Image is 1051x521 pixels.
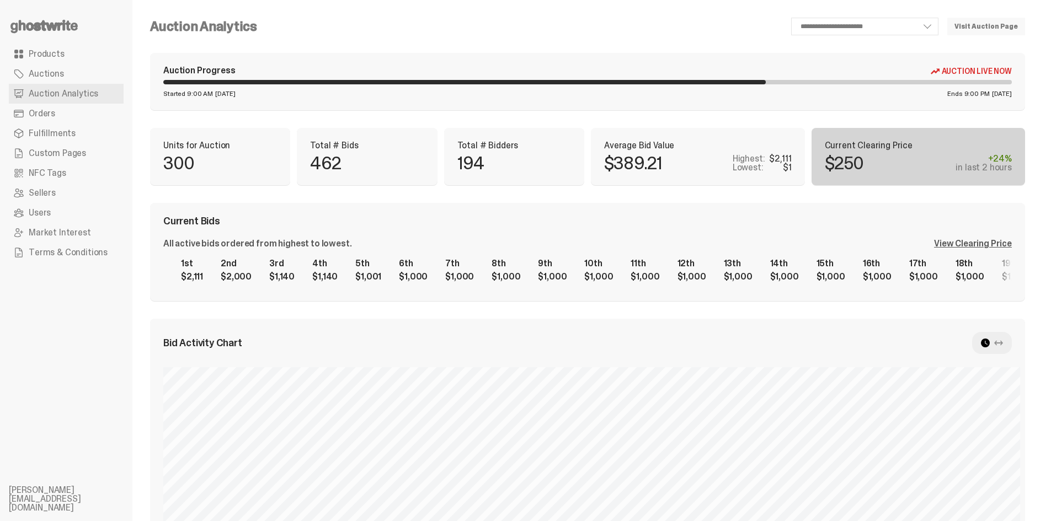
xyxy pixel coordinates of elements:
span: Auction Live Now [942,67,1012,76]
a: Fulfillments [9,123,124,143]
div: +24% [956,154,1012,163]
a: Products [9,44,124,64]
div: 12th [677,259,706,268]
a: Visit Auction Page [947,18,1025,35]
span: NFC Tags [29,169,66,178]
div: $1,000 [1002,272,1031,281]
div: 4th [312,259,338,268]
span: Auction Analytics [29,89,98,98]
div: 8th [492,259,520,268]
div: All active bids ordered from highest to lowest. [163,239,351,248]
div: $1,000 [538,272,567,281]
p: 194 [457,154,484,172]
p: Highest: [733,154,765,163]
a: Auctions [9,64,124,84]
p: Total # Bids [310,141,424,150]
span: Custom Pages [29,149,86,158]
div: $1,000 [724,272,753,281]
h4: Auction Analytics [150,20,257,33]
div: $1,000 [909,272,938,281]
div: 1st [181,259,203,268]
div: $1,000 [399,272,428,281]
div: 6th [399,259,428,268]
a: Market Interest [9,223,124,243]
p: Total # Bidders [457,141,571,150]
div: $1,000 [956,272,984,281]
div: $2,111 [181,272,203,281]
a: Users [9,203,124,223]
div: 16th [863,259,892,268]
div: 17th [909,259,938,268]
div: 5th [355,259,381,268]
div: 11th [631,259,659,268]
div: $2,000 [221,272,252,281]
div: $1,000 [631,272,659,281]
div: $1,000 [770,272,799,281]
span: Bid Activity Chart [163,338,242,348]
span: [DATE] [215,90,235,97]
div: 7th [445,259,474,268]
span: Fulfillments [29,129,76,138]
div: $1,000 [817,272,845,281]
a: Auction Analytics [9,84,124,104]
p: Units for Auction [163,141,277,150]
div: $1,000 [492,272,520,281]
a: Orders [9,104,124,123]
div: 15th [817,259,845,268]
div: $1,000 [677,272,706,281]
div: 10th [584,259,613,268]
span: Sellers [29,189,56,197]
div: $1,000 [863,272,892,281]
div: 3rd [269,259,295,268]
div: $1 [783,163,792,172]
div: 2nd [221,259,252,268]
span: Products [29,50,65,58]
div: 19th [1002,259,1031,268]
p: Current Clearing Price [825,141,1012,150]
li: [PERSON_NAME][EMAIL_ADDRESS][DOMAIN_NAME] [9,486,141,512]
span: Ends 9:00 PM [947,90,990,97]
p: Lowest: [733,163,764,172]
a: NFC Tags [9,163,124,183]
div: 14th [770,259,799,268]
div: $1,000 [584,272,613,281]
div: $1,001 [355,272,381,281]
a: Custom Pages [9,143,124,163]
p: 462 [310,154,341,172]
div: View Clearing Price [934,239,1012,248]
span: Market Interest [29,228,91,237]
span: [DATE] [992,90,1012,97]
div: $2,111 [769,154,791,163]
span: Terms & Conditions [29,248,108,257]
div: $1,140 [312,272,338,281]
div: $1,140 [269,272,295,281]
a: Sellers [9,183,124,203]
div: 18th [956,259,984,268]
a: Terms & Conditions [9,243,124,262]
span: Users [29,208,51,217]
div: 13th [724,259,753,268]
div: $1,000 [445,272,474,281]
div: in last 2 hours [956,163,1012,172]
div: 9th [538,259,567,268]
span: Started 9:00 AM [163,90,213,97]
span: Current Bids [163,216,220,226]
p: Average Bid Value [604,141,792,150]
div: Auction Progress [163,66,235,76]
span: Orders [29,109,55,118]
p: 300 [163,154,195,172]
p: $389.21 [604,154,662,172]
span: Auctions [29,69,64,78]
p: $250 [825,154,864,172]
